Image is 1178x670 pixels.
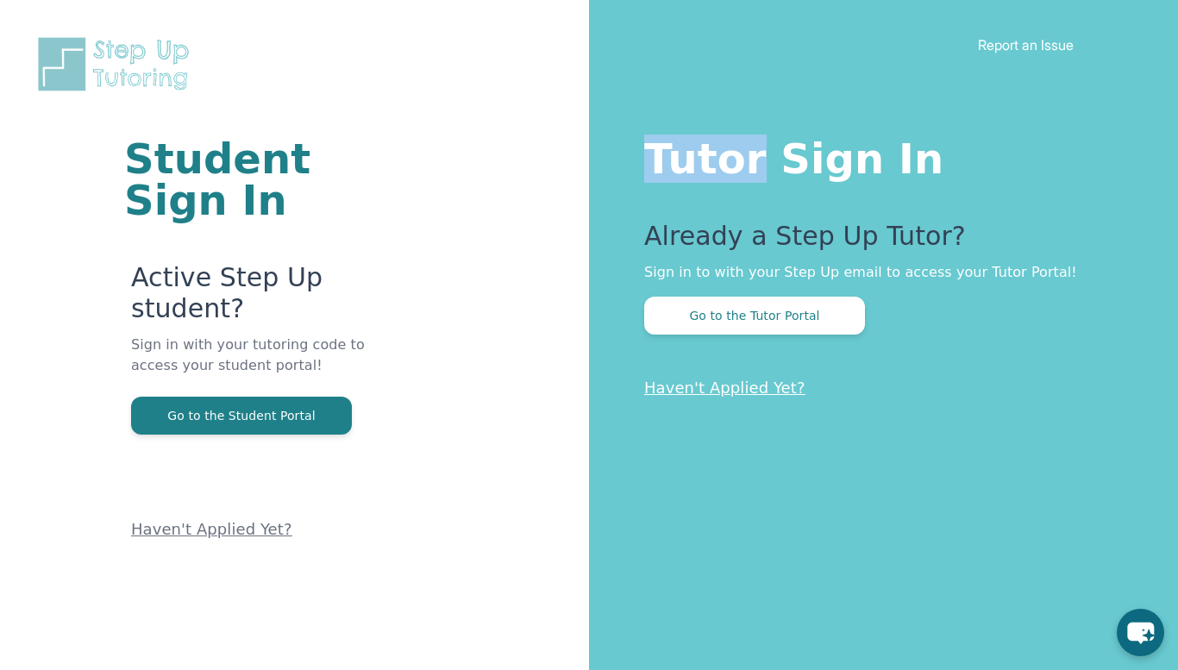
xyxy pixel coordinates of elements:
[34,34,200,94] img: Step Up Tutoring horizontal logo
[644,131,1109,179] h1: Tutor Sign In
[131,407,352,423] a: Go to the Student Portal
[124,138,382,221] h1: Student Sign In
[131,262,382,335] p: Active Step Up student?
[131,397,352,435] button: Go to the Student Portal
[644,297,865,335] button: Go to the Tutor Portal
[644,379,805,397] a: Haven't Applied Yet?
[978,36,1074,53] a: Report an Issue
[131,335,382,397] p: Sign in with your tutoring code to access your student portal!
[131,520,292,538] a: Haven't Applied Yet?
[644,221,1109,262] p: Already a Step Up Tutor?
[644,262,1109,283] p: Sign in to with your Step Up email to access your Tutor Portal!
[1117,609,1164,656] button: chat-button
[644,307,865,323] a: Go to the Tutor Portal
